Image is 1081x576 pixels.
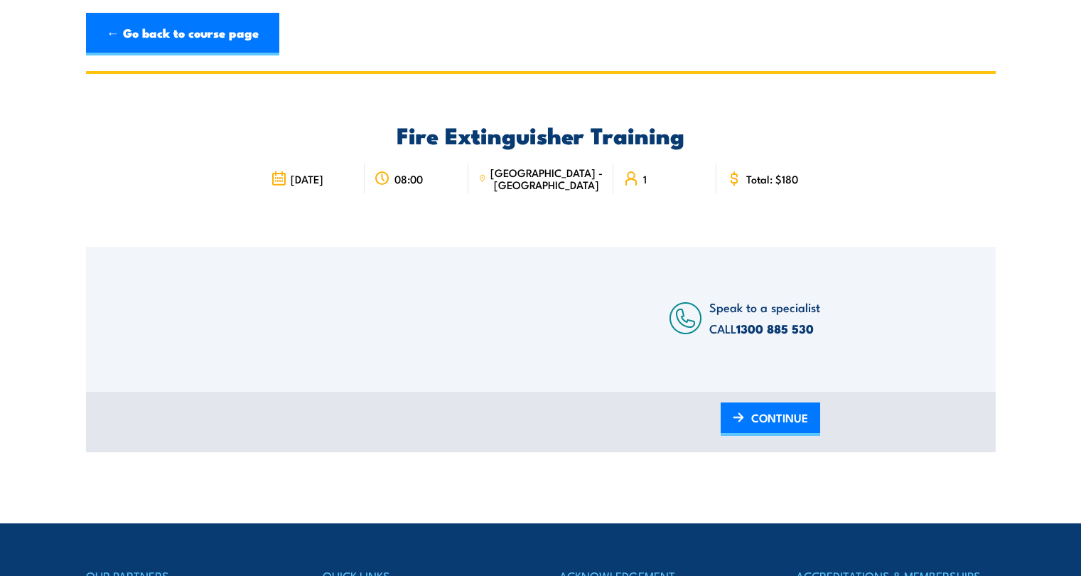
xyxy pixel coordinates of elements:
span: CONTINUE [751,399,808,437]
a: ← Go back to course page [86,13,279,55]
span: Speak to a specialist CALL [709,298,820,337]
span: 1 [643,173,647,185]
span: [GEOGRAPHIC_DATA] - [GEOGRAPHIC_DATA] [490,166,603,191]
span: [DATE] [291,173,323,185]
span: 08:00 [394,173,423,185]
a: 1300 885 530 [736,319,814,338]
span: Total: $180 [746,173,798,185]
h2: Fire Extinguisher Training [261,124,820,144]
a: CONTINUE [721,402,820,436]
